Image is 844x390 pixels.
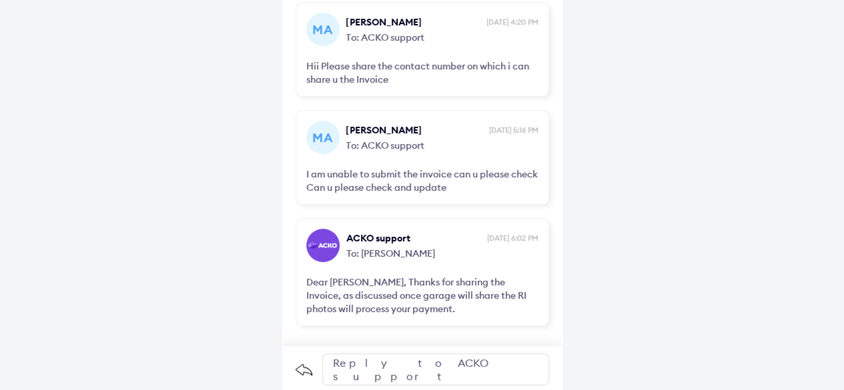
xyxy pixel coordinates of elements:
[346,29,538,44] span: To: ACKO support
[486,17,538,27] span: [DATE] 4:20 PM
[306,13,340,46] div: Ma
[346,245,538,260] span: To: [PERSON_NAME]
[306,167,538,194] div: I am unable to submit the invoice can u please check Can u please check and update
[346,123,486,137] span: [PERSON_NAME]
[306,121,340,154] div: Ma
[489,125,538,135] span: [DATE] 5:16 PM
[346,231,484,245] span: ACKO support
[322,353,549,385] div: Reply to ACKO support
[306,275,538,315] div: Dear [PERSON_NAME], Thanks for sharing the Invoice, as discussed once garage will share the RI ph...
[487,233,538,243] span: [DATE] 6:02 PM
[306,59,538,86] div: Hii Please share the contact number on which i can share u the Invoice
[346,15,483,29] span: [PERSON_NAME]
[346,137,538,152] span: To: ACKO support
[308,242,336,249] img: horizontal-gradient-white-text.png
